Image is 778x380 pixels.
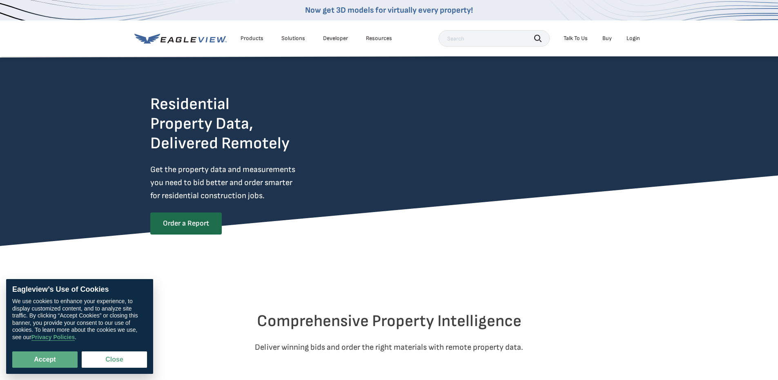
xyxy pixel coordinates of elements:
[323,35,348,42] a: Developer
[241,35,263,42] div: Products
[439,30,550,47] input: Search
[150,341,628,354] p: Deliver winning bids and order the right materials with remote property data.
[31,334,75,341] a: Privacy Policies
[626,35,640,42] div: Login
[82,351,147,368] button: Close
[12,351,78,368] button: Accept
[305,5,473,15] a: Now get 3D models for virtually every property!
[150,94,290,153] h2: Residential Property Data, Delivered Remotely
[281,35,305,42] div: Solutions
[12,285,147,294] div: Eagleview’s Use of Cookies
[366,35,392,42] div: Resources
[12,298,147,341] div: We use cookies to enhance your experience, to display customized content, and to analyze site tra...
[564,35,588,42] div: Talk To Us
[150,163,329,202] p: Get the property data and measurements you need to bid better and order smarter for residential c...
[150,311,628,331] h2: Comprehensive Property Intelligence
[150,212,222,235] a: Order a Report
[602,35,612,42] a: Buy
